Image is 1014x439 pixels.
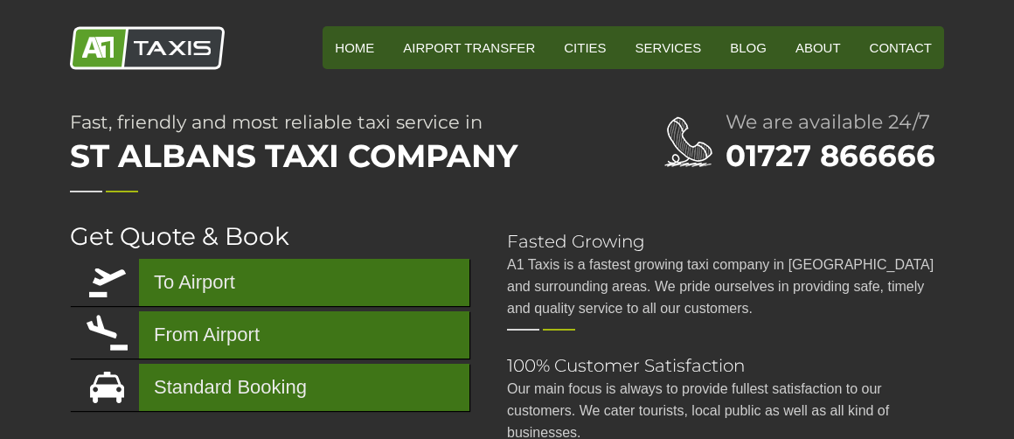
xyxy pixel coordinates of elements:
h2: 100% Customer Satisfaction [507,357,944,374]
h2: Fasted Growing [507,233,944,250]
img: A1 Taxis [70,26,225,70]
span: St Albans Taxi Company [70,131,594,180]
a: Airport Transfer [391,26,547,69]
a: HOME [323,26,386,69]
a: Cities [552,26,618,69]
a: From Airport [70,311,469,359]
h2: We are available 24/7 [726,113,944,132]
a: Contact [858,26,944,69]
h1: Fast, friendly and most reliable taxi service in [70,113,594,180]
a: Blog [718,26,779,69]
a: Standard Booking [70,364,469,411]
h2: Get Quote & Book [70,224,472,248]
a: To Airport [70,259,469,306]
a: Services [623,26,714,69]
a: About [783,26,853,69]
a: 01727 866666 [726,137,935,174]
p: A1 Taxis is a fastest growing taxi company in [GEOGRAPHIC_DATA] and surrounding areas. We pride o... [507,254,944,319]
